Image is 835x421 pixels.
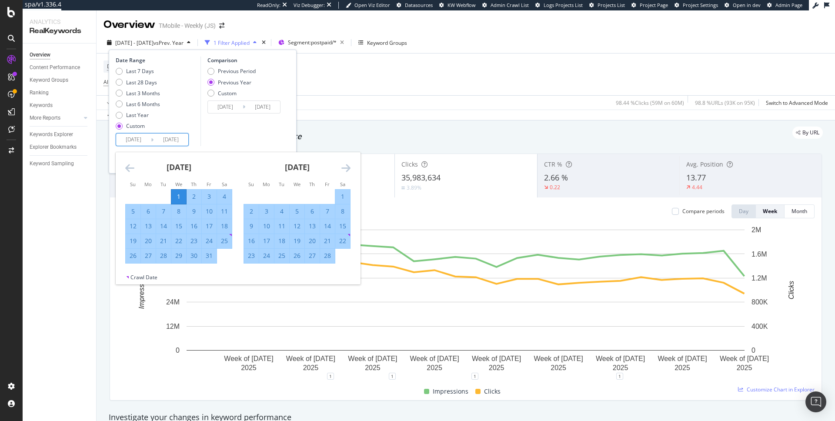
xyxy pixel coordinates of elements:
a: Overview [30,50,90,60]
div: 15 [171,222,186,231]
div: Previous Period [207,67,256,75]
a: Project Page [631,2,668,9]
td: Selected. Monday, January 27, 2025 [141,248,156,263]
td: Selected. Friday, February 14, 2025 [320,219,335,234]
td: Selected. Sunday, February 9, 2025 [244,219,259,234]
div: 31 [202,251,217,260]
span: Admin Crawl List [491,2,529,8]
div: Date Range [116,57,198,64]
td: Selected. Wednesday, February 5, 2025 [290,204,305,219]
text: Week of [DATE] [472,355,521,362]
span: Customize Chart in Explorer [747,386,815,393]
div: 98.44 % Clicks ( 59M on 60M ) [616,99,684,107]
a: Content Performance [30,63,90,72]
div: 12 [290,222,304,231]
td: Selected. Thursday, January 16, 2025 [187,219,202,234]
div: Previous Period [218,67,256,75]
div: 1 [335,192,350,201]
div: Last 28 Days [116,79,160,86]
td: Selected. Sunday, February 23, 2025 [244,248,259,263]
div: Last 6 Months [126,100,160,108]
span: Avg. Position [686,160,723,168]
small: Mo [263,181,270,187]
div: 18 [274,237,289,245]
span: Clicks [401,160,418,168]
div: 21 [320,237,335,245]
a: Ranking [30,88,90,97]
td: Selected. Wednesday, January 8, 2025 [171,204,187,219]
div: 13 [141,222,156,231]
div: 0.22 [550,184,560,191]
div: 1 [389,373,396,380]
td: Selected. Wednesday, January 29, 2025 [171,248,187,263]
div: 16 [187,222,201,231]
div: Month [792,207,807,215]
span: [DATE] - [DATE] [115,39,154,47]
input: Start Date [116,134,151,146]
td: Selected. Sunday, February 2, 2025 [244,204,259,219]
div: 3 [202,192,217,201]
text: 1.6M [751,250,767,257]
div: 3.89% [407,184,421,191]
td: Selected. Friday, February 7, 2025 [320,204,335,219]
small: Sa [222,181,227,187]
td: Selected. Saturday, February 8, 2025 [335,204,351,219]
div: times [260,38,267,47]
text: 2M [751,226,761,234]
span: Open Viz Editor [354,2,390,8]
td: Selected. Sunday, January 19, 2025 [126,234,141,248]
td: Selected. Sunday, January 26, 2025 [126,248,141,263]
span: Open in dev [733,2,761,8]
div: Last 28 Days [126,79,157,86]
div: 10 [202,207,217,216]
div: Viz Debugger: [294,2,325,9]
div: 21 [156,237,171,245]
div: 22 [335,237,350,245]
div: 13 [305,222,320,231]
span: Admin Page [775,2,802,8]
div: Analytics [30,17,89,26]
small: We [294,181,301,187]
span: Clicks [484,386,501,397]
div: 25 [274,251,289,260]
button: Switch to Advanced Mode [762,96,828,110]
td: Selected. Saturday, January 18, 2025 [217,219,232,234]
span: CTR % [544,160,562,168]
td: Selected. Thursday, February 27, 2025 [305,248,320,263]
div: 12 [126,222,140,231]
button: Apply [104,96,129,110]
div: Explorer Bookmarks [30,143,77,152]
div: 25 [217,237,232,245]
div: Compare periods [682,207,725,215]
text: 800K [751,298,768,306]
span: Logs Projects List [544,2,583,8]
td: Selected. Wednesday, February 19, 2025 [290,234,305,248]
div: ReadOnly: [257,2,281,9]
div: 1 [471,373,478,380]
td: Selected. Wednesday, January 15, 2025 [171,219,187,234]
span: Project Settings [683,2,718,8]
div: 4 [274,207,289,216]
text: 0 [751,347,755,354]
td: Selected. Friday, February 28, 2025 [320,248,335,263]
td: Selected. Monday, January 6, 2025 [141,204,156,219]
td: Selected. Wednesday, February 26, 2025 [290,248,305,263]
td: Selected. Thursday, January 23, 2025 [187,234,202,248]
div: 98.8 % URLs ( 93K on 95K ) [695,99,755,107]
td: Selected. Saturday, January 25, 2025 [217,234,232,248]
div: Overview [104,17,155,32]
a: Keyword Sampling [30,159,90,168]
div: 8 [171,207,186,216]
div: More Reports [30,114,60,123]
strong: [DATE] [285,162,310,172]
div: 6 [305,207,320,216]
div: Keywords Explorer [30,130,73,139]
div: Content Performance [30,63,80,72]
a: Datasources [397,2,433,9]
td: Selected. Friday, January 10, 2025 [202,204,217,219]
td: Selected. Thursday, February 13, 2025 [305,219,320,234]
small: Su [248,181,254,187]
a: Keyword Groups [30,76,90,85]
text: 400K [751,323,768,330]
div: Last 7 Days [116,67,160,75]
